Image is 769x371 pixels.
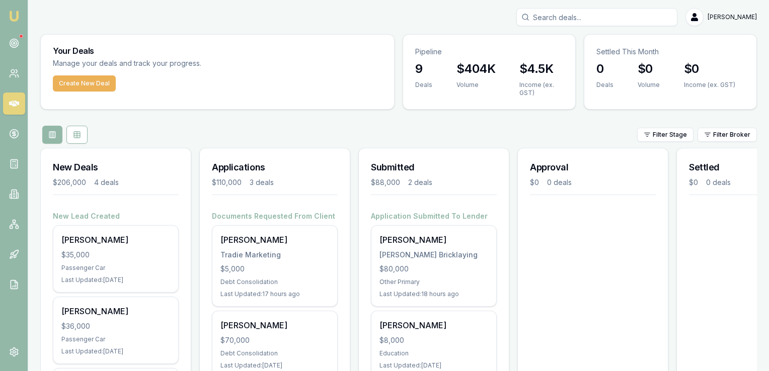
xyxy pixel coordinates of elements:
[456,61,495,77] h3: $404K
[379,278,488,286] div: Other Primary
[530,160,656,174] h3: Approval
[638,61,660,77] h3: $0
[371,177,400,188] div: $88,000
[212,160,338,174] h3: Applications
[653,131,687,139] span: Filter Stage
[220,290,329,298] div: Last Updated: 17 hours ago
[379,290,488,298] div: Last Updated: 18 hours ago
[684,81,735,89] div: Income (ex. GST)
[689,177,698,188] div: $0
[379,319,488,331] div: [PERSON_NAME]
[415,61,432,77] h3: 9
[371,211,497,221] h4: Application Submitted To Lender
[212,177,242,188] div: $110,000
[250,177,274,188] div: 3 deals
[415,47,563,57] p: Pipeline
[456,81,495,89] div: Volume
[596,47,744,57] p: Settled This Month
[638,81,660,89] div: Volume
[519,81,563,97] div: Income (ex. GST)
[530,177,539,188] div: $0
[415,81,432,89] div: Deals
[53,75,116,91] button: Create New Deal
[61,305,170,317] div: [PERSON_NAME]
[220,264,329,274] div: $5,000
[53,58,311,69] p: Manage your deals and track your progress.
[516,8,677,26] input: Search deals
[547,177,572,188] div: 0 deals
[379,361,488,369] div: Last Updated: [DATE]
[53,160,179,174] h3: New Deals
[596,61,613,77] h3: 0
[220,319,329,331] div: [PERSON_NAME]
[596,81,613,89] div: Deals
[220,234,329,246] div: [PERSON_NAME]
[61,250,170,260] div: $35,000
[708,13,757,21] span: [PERSON_NAME]
[379,250,488,260] div: [PERSON_NAME] Bricklaying
[220,349,329,357] div: Debt Consolidation
[53,47,382,55] h3: Your Deals
[713,131,750,139] span: Filter Broker
[220,335,329,345] div: $70,000
[379,335,488,345] div: $8,000
[371,160,497,174] h3: Submitted
[379,264,488,274] div: $80,000
[53,177,86,188] div: $206,000
[220,278,329,286] div: Debt Consolidation
[94,177,119,188] div: 4 deals
[408,177,432,188] div: 2 deals
[519,61,563,77] h3: $4.5K
[637,128,694,142] button: Filter Stage
[61,321,170,331] div: $36,000
[53,211,179,221] h4: New Lead Created
[220,361,329,369] div: Last Updated: [DATE]
[706,177,731,188] div: 0 deals
[698,128,757,142] button: Filter Broker
[220,250,329,260] div: Tradie Marketing
[61,234,170,246] div: [PERSON_NAME]
[379,234,488,246] div: [PERSON_NAME]
[61,276,170,284] div: Last Updated: [DATE]
[61,347,170,355] div: Last Updated: [DATE]
[61,335,170,343] div: Passenger Car
[8,10,20,22] img: emu-icon-u.png
[379,349,488,357] div: Education
[61,264,170,272] div: Passenger Car
[212,211,338,221] h4: Documents Requested From Client
[684,61,735,77] h3: $0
